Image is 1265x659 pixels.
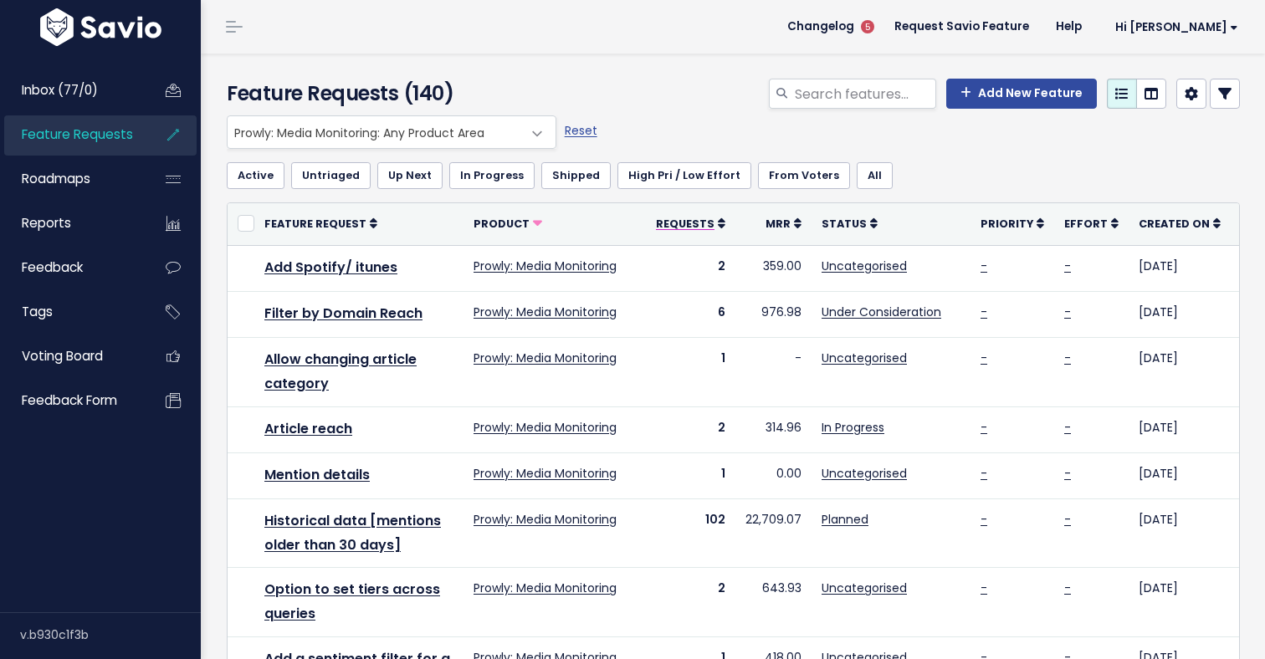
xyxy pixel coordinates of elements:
[1064,258,1071,274] a: -
[822,215,878,232] a: Status
[565,122,597,139] a: Reset
[22,303,53,320] span: Tags
[264,511,441,554] a: Historical data [mentions older than 30 days]
[1064,217,1108,231] span: Effort
[946,79,1097,109] a: Add New Feature
[1129,452,1231,498] td: [DATE]
[449,162,535,189] a: In Progress
[474,350,617,366] a: Prowly: Media Monitoring
[227,79,548,109] h4: Feature Requests (140)
[735,498,812,568] td: 22,709.07
[22,170,90,187] span: Roadmaps
[22,81,98,99] span: Inbox (77/0)
[822,511,868,528] a: Planned
[981,350,987,366] a: -
[646,337,735,406] td: 1
[793,79,936,109] input: Search features...
[22,391,117,409] span: Feedback form
[227,162,1240,189] ul: Filter feature requests
[646,291,735,337] td: 6
[264,465,370,484] a: Mention details
[4,248,139,287] a: Feedback
[787,21,854,33] span: Changelog
[1139,217,1210,231] span: Created On
[4,204,139,243] a: Reports
[20,613,201,656] div: v.b930c1f3b
[617,162,751,189] a: High Pri / Low Effort
[264,350,417,393] a: Allow changing article category
[822,304,941,320] a: Under Consideration
[646,406,735,452] td: 2
[22,125,133,143] span: Feature Requests
[1064,215,1119,232] a: Effort
[822,258,907,274] a: Uncategorised
[4,71,139,110] a: Inbox (77/0)
[822,580,907,596] a: Uncategorised
[474,215,542,232] a: Product
[264,258,397,277] a: Add Spotify/ itunes
[857,162,893,189] a: All
[646,568,735,637] td: 2
[227,115,556,149] span: Prowly: Media Monitoring: Any Product Area
[474,304,617,320] a: Prowly: Media Monitoring
[735,452,812,498] td: 0.00
[1064,419,1071,436] a: -
[291,162,371,189] a: Untriaged
[4,115,139,154] a: Feature Requests
[646,498,735,568] td: 102
[1064,465,1071,482] a: -
[981,258,987,274] a: -
[861,20,874,33] span: 5
[228,116,522,148] span: Prowly: Media Monitoring: Any Product Area
[656,217,714,231] span: Requests
[981,465,987,482] a: -
[474,258,617,274] a: Prowly: Media Monitoring
[1129,291,1231,337] td: [DATE]
[735,337,812,406] td: -
[1064,580,1071,596] a: -
[735,291,812,337] td: 976.98
[981,511,987,528] a: -
[36,8,166,46] img: logo-white.9d6f32f41409.svg
[474,217,530,231] span: Product
[1115,21,1238,33] span: Hi [PERSON_NAME]
[474,465,617,482] a: Prowly: Media Monitoring
[981,217,1033,231] span: Priority
[264,304,423,323] a: Filter by Domain Reach
[4,381,139,420] a: Feedback form
[1129,498,1231,568] td: [DATE]
[377,162,443,189] a: Up Next
[264,419,352,438] a: Article reach
[981,580,987,596] a: -
[474,511,617,528] a: Prowly: Media Monitoring
[822,217,867,231] span: Status
[981,304,987,320] a: -
[1129,245,1231,291] td: [DATE]
[822,350,907,366] a: Uncategorised
[1064,304,1071,320] a: -
[1129,406,1231,452] td: [DATE]
[646,452,735,498] td: 1
[1064,511,1071,528] a: -
[264,215,377,232] a: Feature Request
[264,217,366,231] span: Feature Request
[227,162,284,189] a: Active
[541,162,611,189] a: Shipped
[758,162,850,189] a: From Voters
[766,215,802,232] a: MRR
[4,293,139,331] a: Tags
[735,245,812,291] td: 359.00
[264,580,440,623] a: Option to set tiers across queries
[735,406,812,452] td: 314.96
[4,160,139,198] a: Roadmaps
[22,258,83,276] span: Feedback
[1064,350,1071,366] a: -
[4,337,139,375] a: Voting Board
[1139,215,1221,232] a: Created On
[1095,14,1252,40] a: Hi [PERSON_NAME]
[881,14,1042,39] a: Request Savio Feature
[822,419,884,436] a: In Progress
[981,215,1044,232] a: Priority
[735,568,812,637] td: 643.93
[656,215,725,232] a: Requests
